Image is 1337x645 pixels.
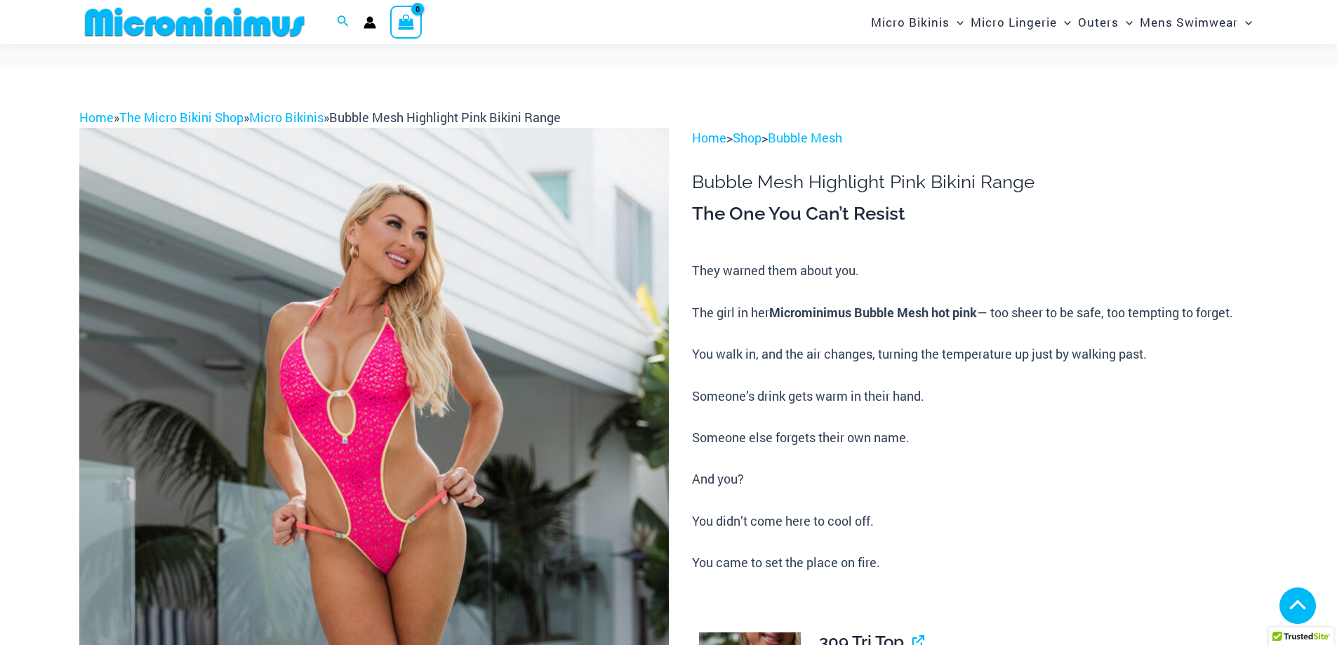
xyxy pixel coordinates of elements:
a: Home [79,109,114,126]
a: OutersMenu ToggleMenu Toggle [1075,4,1136,40]
span: Outers [1078,4,1119,40]
span: Menu Toggle [1238,4,1252,40]
p: They warned them about you. The girl in her — too sheer to be safe, too tempting to forget. You w... [692,260,1258,573]
a: Shop [733,129,761,146]
span: Micro Lingerie [971,4,1057,40]
h3: The One You Can’t Resist [692,202,1258,226]
a: Account icon link [364,16,376,29]
span: Bubble Mesh Highlight Pink Bikini Range [329,109,561,126]
p: > > [692,128,1258,149]
span: Menu Toggle [1057,4,1071,40]
span: Mens Swimwear [1140,4,1238,40]
a: Micro LingerieMenu ToggleMenu Toggle [967,4,1075,40]
img: MM SHOP LOGO FLAT [79,6,310,38]
a: View Shopping Cart, empty [390,6,423,38]
span: Menu Toggle [950,4,964,40]
a: Micro BikinisMenu ToggleMenu Toggle [867,4,967,40]
a: Micro Bikinis [249,109,324,126]
a: The Micro Bikini Shop [119,109,244,126]
nav: Site Navigation [865,2,1258,42]
h1: Bubble Mesh Highlight Pink Bikini Range [692,171,1258,193]
a: Bubble Mesh [768,129,842,146]
a: Mens SwimwearMenu ToggleMenu Toggle [1136,4,1256,40]
span: » » » [79,109,561,126]
b: Microminimus Bubble Mesh hot pink [769,304,977,321]
span: Menu Toggle [1119,4,1133,40]
a: Search icon link [337,13,350,32]
span: Micro Bikinis [871,4,950,40]
a: Home [692,129,726,146]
